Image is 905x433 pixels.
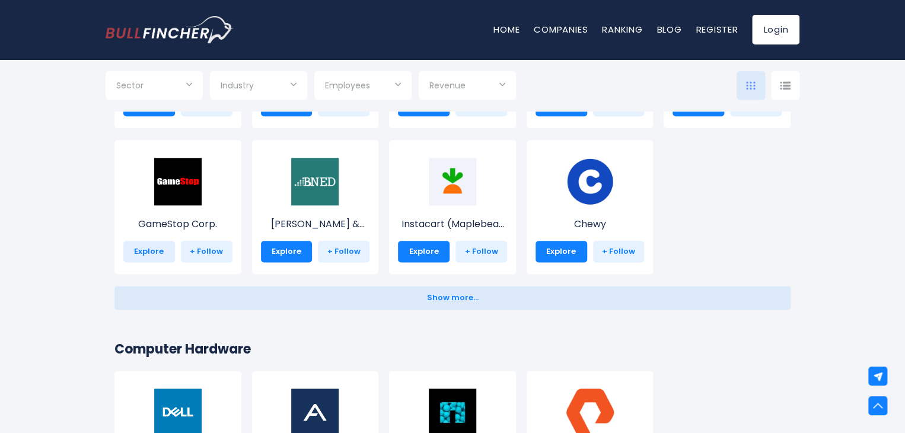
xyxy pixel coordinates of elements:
[536,180,645,231] a: Chewy
[123,180,232,231] a: GameStop Corp.
[602,23,642,36] a: Ranking
[325,76,401,97] input: Selection
[114,339,791,359] h2: Computer Hardware
[429,80,466,91] span: Revenue
[116,80,144,91] span: Sector
[398,217,507,231] p: Instacart (Maplebear)
[221,76,297,97] input: Selection
[746,81,756,90] img: icon-comp-grid.svg
[318,241,369,262] a: + Follow
[566,158,614,205] img: CHWY.jpeg
[291,158,339,205] img: BNED.png
[325,80,370,91] span: Employees
[429,158,476,205] img: CART.png
[657,23,681,36] a: Blog
[221,80,254,91] span: Industry
[534,23,588,36] a: Companies
[154,158,202,205] img: GME.png
[181,241,232,262] a: + Follow
[780,81,791,90] img: icon-comp-list-view.svg
[116,76,192,97] input: Selection
[593,241,645,262] a: + Follow
[106,16,234,43] img: Bullfincher logo
[455,241,507,262] a: + Follow
[261,241,313,262] a: Explore
[114,286,791,310] button: Show more...
[398,241,450,262] a: Explore
[696,23,738,36] a: Register
[398,180,507,231] a: Instacart (Maplebea...
[536,241,587,262] a: Explore
[106,16,233,43] a: Go to homepage
[261,217,370,231] p: Barnes & Noble Education
[752,15,799,44] a: Login
[429,76,505,97] input: Selection
[493,23,520,36] a: Home
[427,294,479,303] span: Show more...
[536,217,645,231] p: Chewy
[261,180,370,231] a: [PERSON_NAME] & [PERSON_NAME] Educ...
[123,241,175,262] a: Explore
[123,217,232,231] p: GameStop Corp.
